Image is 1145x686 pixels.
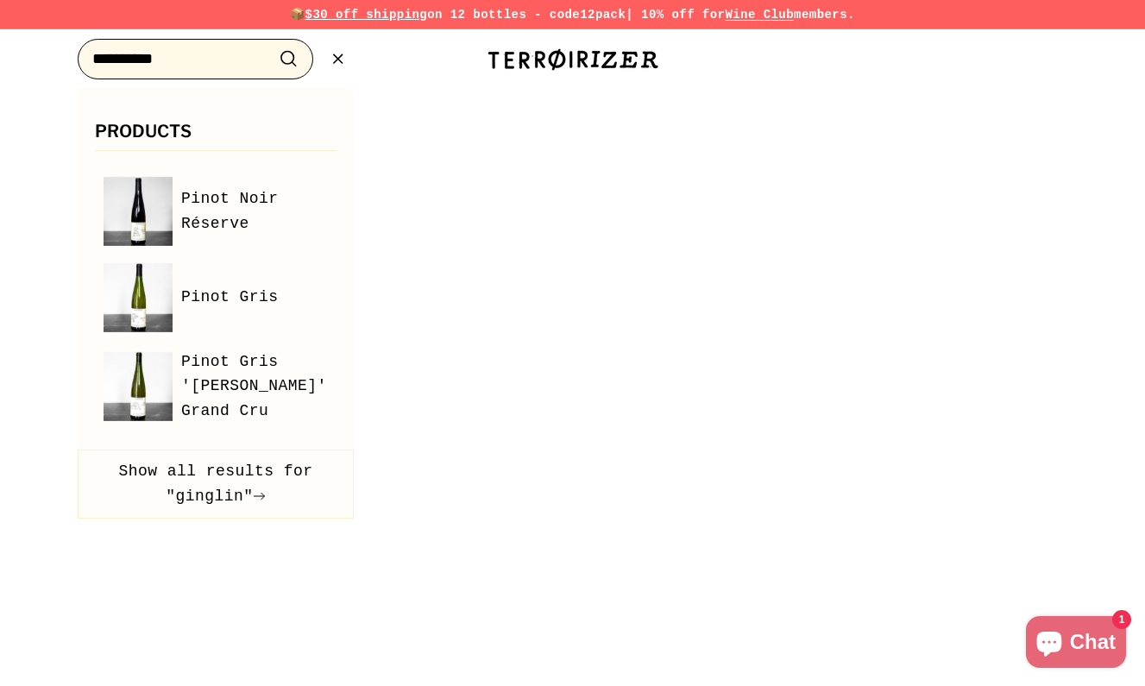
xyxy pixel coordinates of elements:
[580,8,626,22] strong: 12pack
[104,263,173,332] img: Pinot Gris
[104,349,328,424] a: Pinot Gris 'Steiner' Grand Cru Pinot Gris '[PERSON_NAME]' Grand Cru
[35,5,1110,24] p: 📦 on 12 bottles - code | 10% off for members.
[104,177,173,246] img: Pinot Noir Réserve
[181,186,328,236] span: Pinot Noir Réserve
[181,349,328,424] span: Pinot Gris '[PERSON_NAME]' Grand Cru
[305,8,428,22] span: $30 off shipping
[1021,616,1131,672] inbox-online-store-chat: Shopify online store chat
[104,352,173,421] img: Pinot Gris 'Steiner' Grand Cru
[104,263,328,332] a: Pinot Gris Pinot Gris
[725,8,794,22] a: Wine Club
[181,285,279,310] span: Pinot Gris
[95,123,337,151] h3: Products
[104,177,328,246] a: Pinot Noir Réserve Pinot Noir Réserve
[78,450,354,519] button: Show all results for "ginglin"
